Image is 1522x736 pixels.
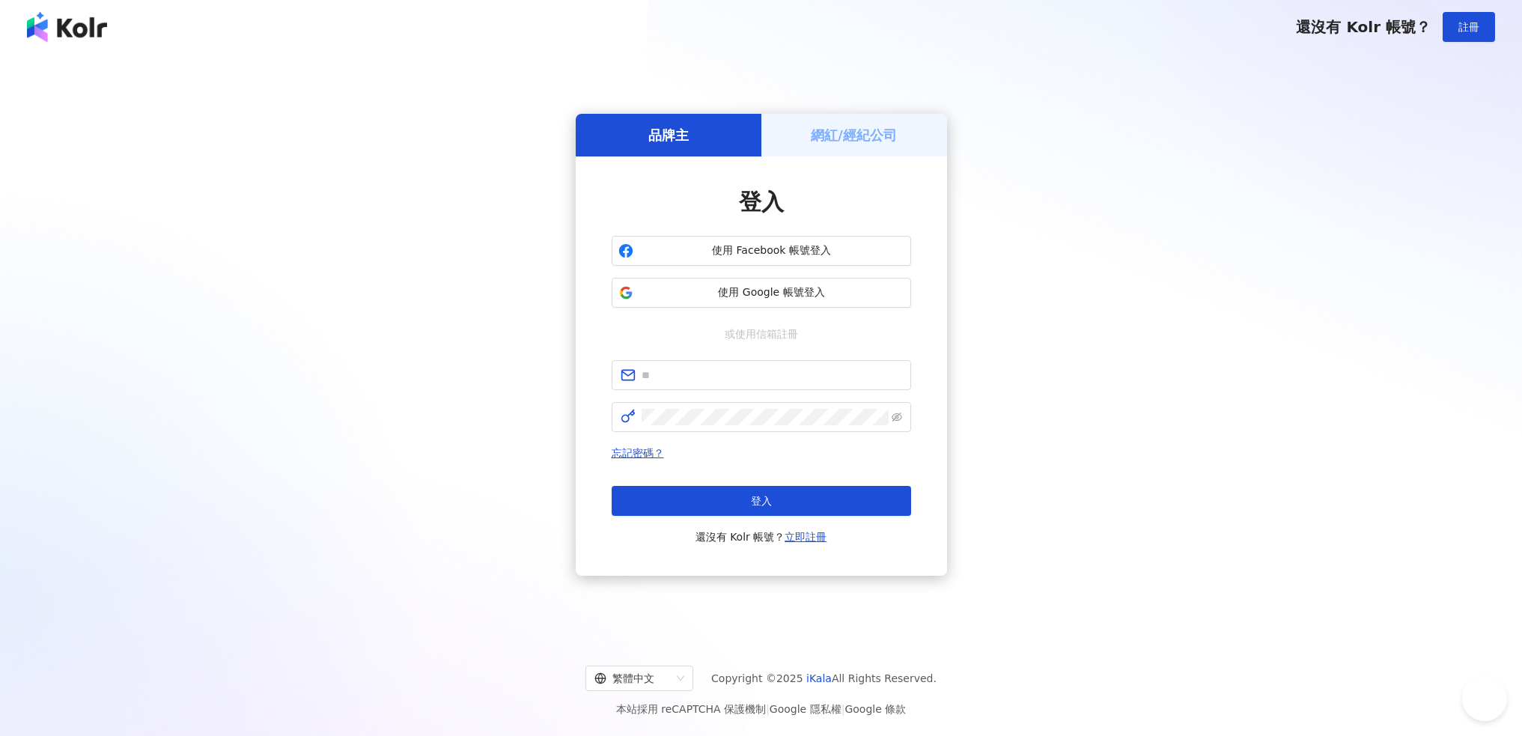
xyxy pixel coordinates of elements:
a: 立即註冊 [785,531,827,543]
span: 還沒有 Kolr 帳號？ [695,528,827,546]
span: 登入 [739,189,784,215]
h5: 品牌主 [648,126,689,145]
button: 使用 Google 帳號登入 [612,278,911,308]
button: 登入 [612,486,911,516]
span: 使用 Facebook 帳號登入 [639,243,904,258]
span: 使用 Google 帳號登入 [639,285,904,300]
span: 登入 [751,495,772,507]
span: 或使用信箱註冊 [714,326,809,342]
a: Google 條款 [844,703,906,715]
span: 註冊 [1458,21,1479,33]
a: 忘記密碼？ [612,447,664,459]
button: 註冊 [1443,12,1495,42]
button: 使用 Facebook 帳號登入 [612,236,911,266]
span: | [841,703,845,715]
img: logo [27,12,107,42]
span: | [766,703,770,715]
a: iKala [806,672,832,684]
iframe: Help Scout Beacon - Open [1462,676,1507,721]
a: Google 隱私權 [770,703,841,715]
div: 繁體中文 [594,666,671,690]
span: 還沒有 Kolr 帳號？ [1296,18,1431,36]
span: Copyright © 2025 All Rights Reserved. [711,669,937,687]
h5: 網紅/經紀公司 [811,126,897,145]
span: 本站採用 reCAPTCHA 保護機制 [616,700,906,718]
span: eye-invisible [892,412,902,422]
